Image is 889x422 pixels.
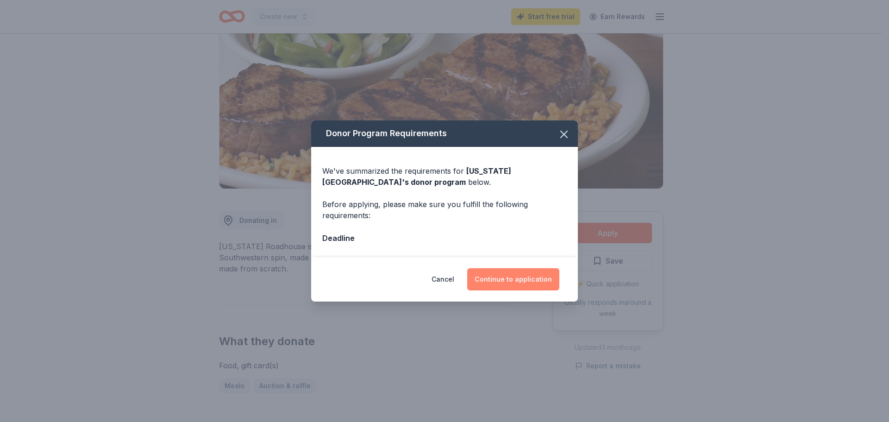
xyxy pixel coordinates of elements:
div: Donor Program Requirements [311,120,578,147]
div: Before applying, please make sure you fulfill the following requirements: [322,199,567,221]
button: Continue to application [467,268,559,290]
button: Cancel [432,268,454,290]
div: Deadline [322,232,567,244]
div: We've summarized the requirements for below. [322,165,567,188]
